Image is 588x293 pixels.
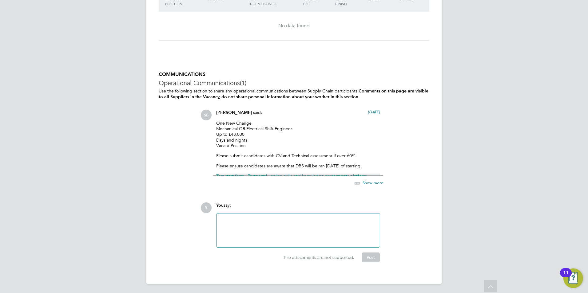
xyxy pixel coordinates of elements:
span: File attachments are not supported. [284,255,354,260]
span: [PERSON_NAME] [216,110,252,115]
span: [DATE] [368,109,380,115]
span: SB [201,110,212,120]
b: Comments on this page are visible to all Suppliers in the Vacancy, do not share personal informat... [159,88,428,100]
div: say: [216,202,380,213]
button: Post [362,252,380,262]
div: 11 [563,273,569,281]
p: Please ensure candidates are aware that DBS will be ran [DATE] of starting. [216,163,380,169]
a: Test start form - Testportal - online skills and knowledge assessments platform [216,173,367,179]
span: Show more [363,180,383,186]
p: Use the following section to share any operational communications between Supply Chain participants. [159,88,429,100]
span: (1) [240,79,246,87]
h3: Operational Communications [159,79,429,87]
p: Please submit candidates with CV and Technical assessment if over 60% [216,153,380,158]
span: said: [253,110,262,115]
button: Open Resource Center, 11 new notifications [563,268,583,288]
span: You [216,203,224,208]
p: One New Change Mechanical OR Electrical Shift Engineer Up to £48,000 Days and nights Vacant Position [216,120,380,148]
span: R- [201,202,212,213]
div: No data found [165,23,423,29]
h5: COMMUNICATIONS [159,71,429,78]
